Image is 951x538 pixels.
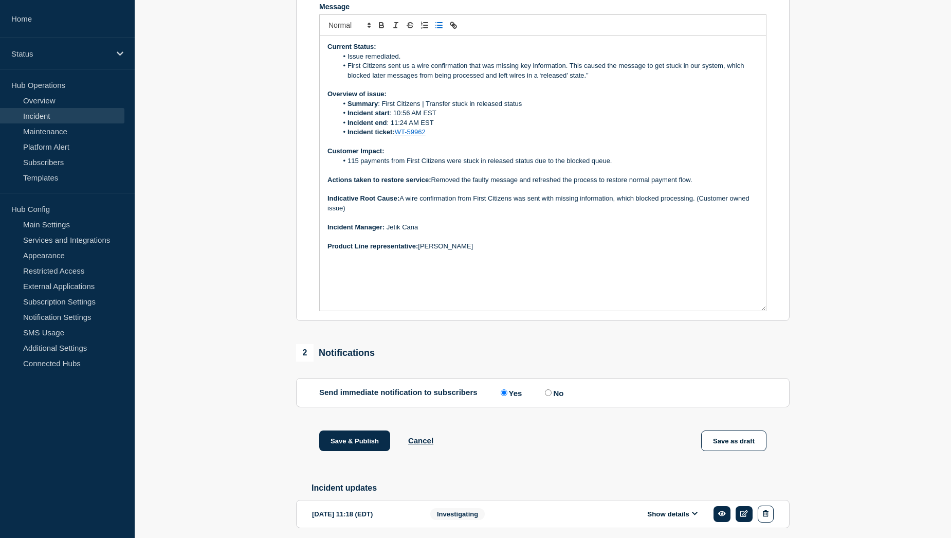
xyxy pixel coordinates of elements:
li: 115 payments from First Citizens were stuck in released status due to the blocked queue. [338,156,759,166]
div: Message [319,3,766,11]
button: Toggle bold text [374,19,389,31]
p: Jetik Cana [327,223,758,232]
label: No [542,388,563,398]
strong: Incident ticket: [348,128,395,136]
button: Toggle bulleted list [432,19,446,31]
input: No [545,389,552,396]
h2: Incident updates [312,483,790,493]
button: Cancel [408,436,433,445]
button: Show details [644,510,701,518]
button: Toggle link [446,19,461,31]
li: First Citizens sent us a wire confirmation that was missing key information. This caused the mess... [338,61,759,80]
strong: Overview of issue: [327,90,387,98]
strong: Actions taken to restore service: [327,176,431,184]
button: Toggle italic text [389,19,403,31]
button: Save & Publish [319,431,390,451]
div: [DATE] 11:18 (EDT) [312,506,415,523]
strong: Indicative Root Cause: [327,194,399,202]
li: : 11:24 AM EST [338,118,759,128]
a: WT-59962 [395,128,426,136]
li: Issue remediated. [338,52,759,61]
button: Toggle ordered list [417,19,432,31]
span: 2 [296,344,314,362]
div: Notifications [296,344,375,362]
p: [PERSON_NAME] [327,242,758,251]
p: A wire confirmation from First Citizens was sent with missing information, which blocked processi... [327,194,758,213]
div: Message [320,36,766,311]
span: Font size [324,19,374,31]
strong: Current Status: [327,43,376,50]
strong: Incident start [348,109,390,117]
p: Status [11,49,110,58]
strong: Incident end [348,119,387,127]
div: Send immediate notification to subscribers [319,388,766,398]
button: Save as draft [701,431,766,451]
strong: Incident Manager: [327,223,387,231]
strong: Product Line representative: [327,242,418,250]
span: Investigating [430,508,485,520]
label: Yes [498,388,522,398]
input: Yes [501,389,507,396]
li: : 10:56 AM EST [338,109,759,118]
button: Toggle strikethrough text [403,19,417,31]
strong: Customer Impact: [327,147,385,155]
p: Removed the faulty message and refreshed the process to restore normal payment flow. [327,175,758,185]
li: : First Citizens | Transfer stuck in released status [338,99,759,109]
p: Send immediate notification to subscribers [319,388,478,398]
strong: Summary [348,100,378,107]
